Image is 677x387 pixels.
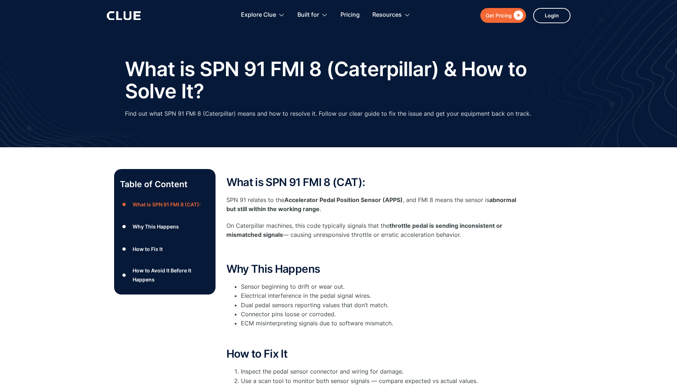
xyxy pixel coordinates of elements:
[372,4,402,26] div: Resources
[480,8,526,23] a: Get Pricing
[125,109,531,118] p: Find out what SPN 91 FMI 8 (Caterpillar) means and how to resolve it. Follow our clear guide to f...
[226,247,516,256] p: ‍
[241,282,516,291] li: Sensor beginning to drift or wear out.
[241,376,516,386] li: Use a scan tool to monitor both sensor signals — compare expected vs actual values.
[226,348,516,360] h2: How to Fix It
[120,221,210,232] a: ●Why This Happens
[241,291,516,300] li: Electrical interference in the pedal signal wires.
[120,199,129,210] div: ●
[226,263,516,275] h2: Why This Happens
[133,200,201,209] div: What is SPN 91 FMI 8 (CAT):
[120,266,210,284] a: ●How to Avoid It Before It Happens
[372,4,410,26] div: Resources
[226,176,516,188] h2: What is SPN 91 FMI 8 (CAT):
[241,4,285,26] div: Explore Clue
[241,310,516,319] li: Connector pins loose or corroded.
[120,244,210,255] a: ●How to Fix It
[241,367,516,376] li: Inspect the pedal sensor connector and wiring for damage.
[120,270,129,281] div: ●
[226,195,516,214] p: SPN 91 relates to the , and FMI 8 means the sensor is .
[120,221,129,232] div: ●
[133,244,163,254] div: How to Fix It
[533,8,571,23] a: Login
[226,332,516,341] p: ‍
[125,58,552,102] h1: What is SPN 91 FMI 8 (Caterpillar) & How to Solve It?
[133,266,209,284] div: How to Avoid It Before It Happens
[241,4,276,26] div: Explore Clue
[284,196,403,203] strong: Accelerator Pedal Position Sensor (APPS)
[120,199,210,210] a: ●What is SPN 91 FMI 8 (CAT):
[512,11,523,20] div: 
[133,222,179,231] div: Why This Happens
[340,4,360,26] a: Pricing
[297,4,328,26] div: Built for
[120,178,210,190] p: Table of Content
[226,222,502,238] strong: throttle pedal is sending inconsistent or mismatched signals
[241,319,516,328] li: ECM misinterpreting signals due to software mismatch.
[241,301,516,310] li: Dual pedal sensors reporting values that don’t match.
[297,4,319,26] div: Built for
[120,244,129,255] div: ●
[486,11,512,20] div: Get Pricing
[226,221,516,239] p: On Caterpillar machines, this code typically signals that the — causing unresponsive throttle or ...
